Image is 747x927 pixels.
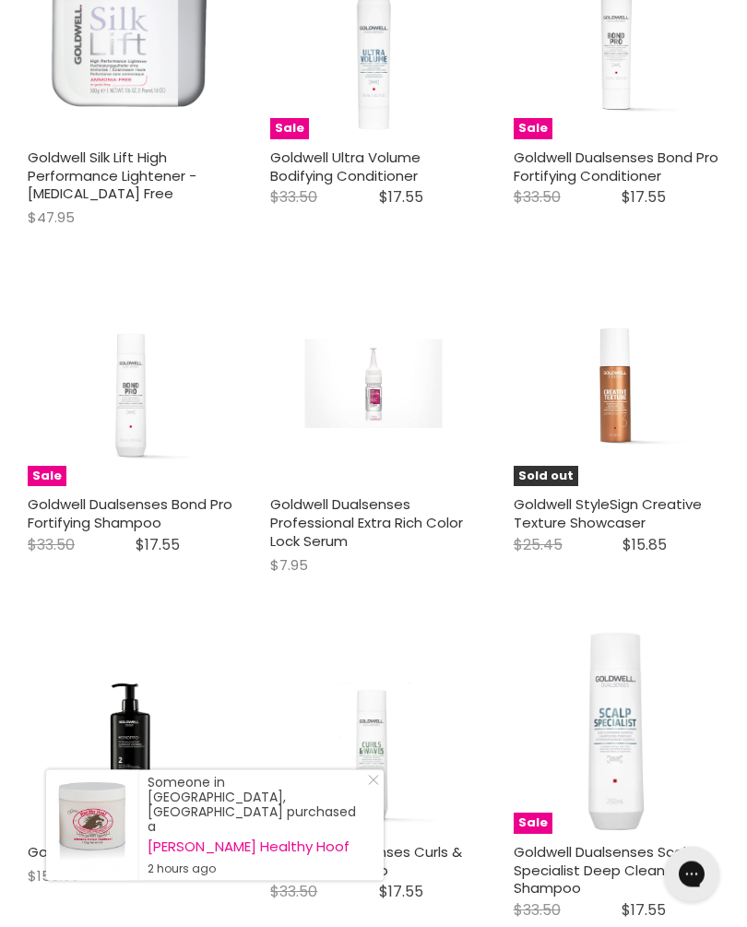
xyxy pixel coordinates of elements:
[368,775,379,786] svg: Close Icon
[270,556,308,576] span: $7.95
[379,882,423,903] span: $17.55
[514,843,695,898] a: Goldwell Dualsenses Scalp Specialist Deep Cleansing Shampoo
[514,467,578,488] span: Sold out
[514,187,561,208] span: $33.50
[28,867,79,886] span: $155.00
[514,629,719,835] a: Goldwell Dualsenses Scalp Specialist Deep Cleansing Shampoo Goldwell Dualsenses Scalp Specialist ...
[622,187,666,208] span: $17.55
[28,535,75,556] span: $33.50
[148,839,365,854] a: [PERSON_NAME] Healthy Hoof
[514,814,552,835] span: Sale
[148,862,365,876] small: 2 hours ago
[270,882,317,903] span: $33.50
[270,281,476,487] a: Goldwell Dualsenses Professional Extra Rich Color Lock Serum
[28,208,75,228] span: $47.95
[136,535,180,556] span: $17.55
[28,281,233,487] img: Goldwell Dualsenses Bond Pro Fortifying Shampoo
[28,629,233,835] a: Goldwell Bond Pro+ No.2
[46,770,138,881] a: Visit product page
[270,187,317,208] span: $33.50
[514,629,719,835] img: Goldwell Dualsenses Scalp Specialist Deep Cleansing Shampoo
[28,467,66,488] span: Sale
[655,840,729,909] iframe: Gorgias live chat messenger
[270,119,309,140] span: Sale
[622,535,667,556] span: $15.85
[28,665,233,799] img: Goldwell Bond Pro+ No.2
[148,775,365,876] div: Someone in [GEOGRAPHIC_DATA], [GEOGRAPHIC_DATA] purchased a
[28,495,232,533] a: Goldwell Dualsenses Bond Pro Fortifying Shampoo
[548,281,685,487] img: Goldwell StyleSign Creative Texture Showcaser
[379,187,423,208] span: $17.55
[514,281,719,487] a: Goldwell StyleSign Creative Texture Showcaser Sold out
[514,149,718,186] a: Goldwell Dualsenses Bond Pro Fortifying Conditioner
[270,629,476,835] a: Goldwell Dualsenses Curls & Waves Shampoo Sale
[361,775,379,793] a: Close Notification
[270,495,463,551] a: Goldwell Dualsenses Professional Extra Rich Color Lock Serum
[514,495,702,533] a: Goldwell StyleSign Creative Texture Showcaser
[514,535,563,556] span: $25.45
[28,281,233,487] a: Goldwell Dualsenses Bond Pro Fortifying Shampoo Sale
[270,629,476,835] img: Goldwell Dualsenses Curls & Waves Shampoo
[270,149,421,186] a: Goldwell Ultra Volume Bodifying Conditioner
[28,149,196,204] a: Goldwell Silk Lift High Performance Lightener - [MEDICAL_DATA] Free
[514,900,561,921] span: $33.50
[622,900,666,921] span: $17.55
[28,843,192,862] a: Goldwell Bond Pro+ No.2
[514,119,552,140] span: Sale
[305,281,443,487] img: Goldwell Dualsenses Professional Extra Rich Color Lock Serum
